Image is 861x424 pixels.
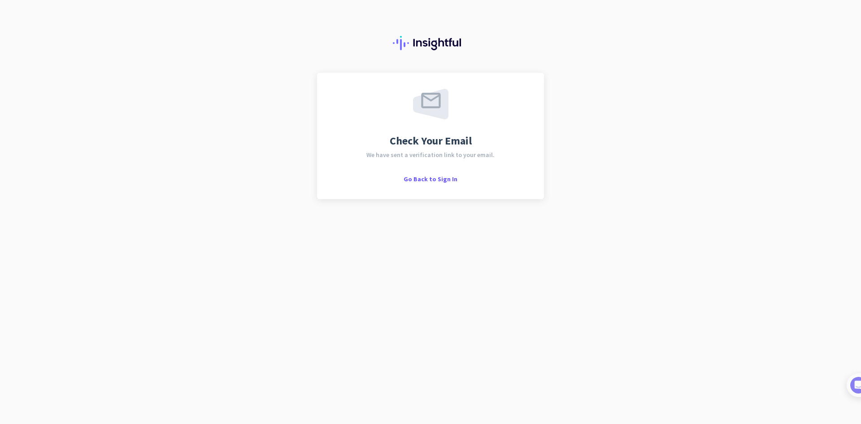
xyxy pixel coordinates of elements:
span: We have sent a verification link to your email. [366,152,495,158]
span: Go Back to Sign In [404,175,457,183]
img: Insightful [393,36,468,50]
span: Check Your Email [390,136,472,146]
img: email-sent [413,89,448,119]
